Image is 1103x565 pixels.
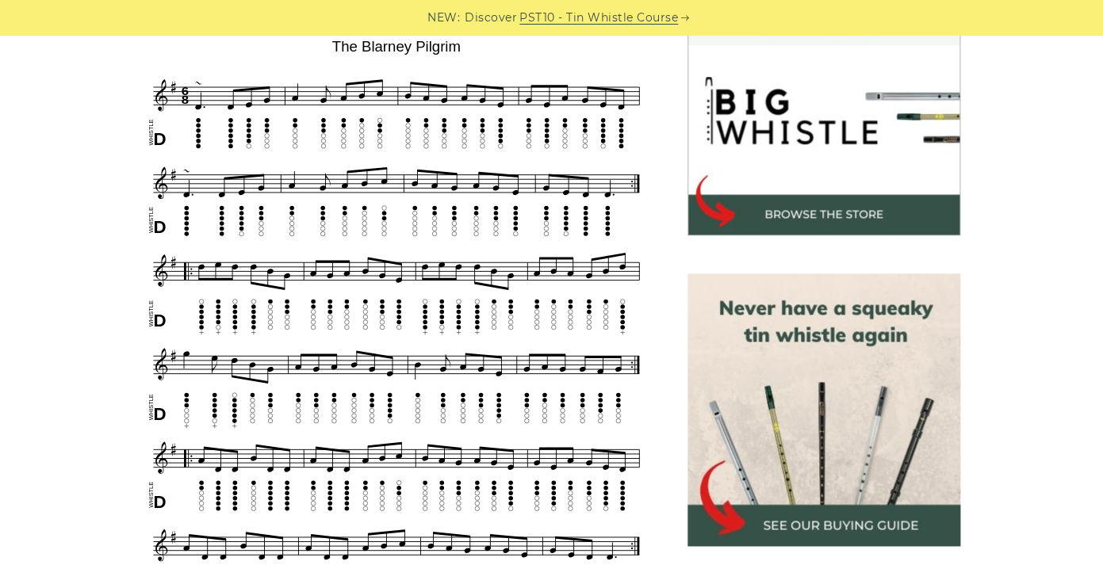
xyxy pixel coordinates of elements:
[465,9,517,27] span: Discover
[427,9,460,27] span: NEW:
[519,9,678,27] a: PST10 - Tin Whistle Course
[687,273,960,546] img: tin whistle buying guide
